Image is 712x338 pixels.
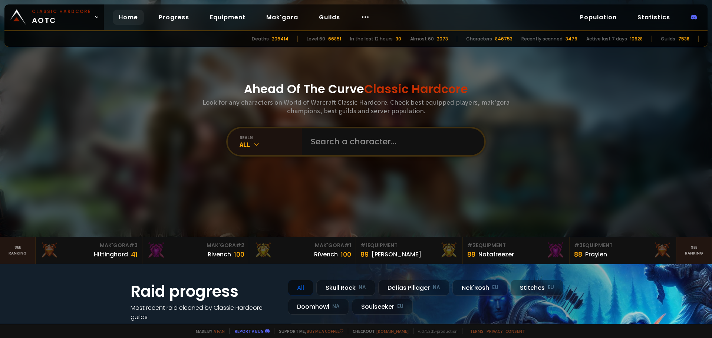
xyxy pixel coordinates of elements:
[249,237,356,264] a: Mak'Gora#1Rîvench100
[410,36,434,42] div: Almost 60
[350,36,393,42] div: In the last 12 hours
[574,242,672,249] div: Equipment
[288,299,349,315] div: Doomhowl
[254,242,351,249] div: Mak'Gora
[313,10,346,25] a: Guilds
[40,242,138,249] div: Mak'Gora
[274,328,343,334] span: Support me,
[566,36,577,42] div: 3479
[344,242,351,249] span: # 1
[466,36,492,42] div: Characters
[94,250,128,259] div: Hittinghard
[356,237,463,264] a: #1Equipment89[PERSON_NAME]
[341,249,351,259] div: 100
[4,4,104,30] a: Classic HardcoreAOTC
[470,328,484,334] a: Terms
[364,81,468,97] span: Classic Hardcore
[574,249,582,259] div: 88
[586,36,627,42] div: Active last 7 days
[314,250,338,259] div: Rîvench
[352,299,413,315] div: Soulseeker
[32,8,91,15] small: Classic Hardcore
[437,36,448,42] div: 2073
[378,280,449,296] div: Defias Pillager
[397,303,403,310] small: EU
[661,36,675,42] div: Guilds
[376,328,409,334] a: [DOMAIN_NAME]
[260,10,304,25] a: Mak'gora
[252,36,269,42] div: Deaths
[288,280,313,296] div: All
[272,36,289,42] div: 206414
[452,280,508,296] div: Nek'Rosh
[359,284,366,291] small: NA
[204,10,251,25] a: Equipment
[328,36,341,42] div: 66851
[332,303,340,310] small: NA
[574,10,623,25] a: Population
[478,250,514,259] div: Notafreezer
[548,284,554,291] small: EU
[467,242,565,249] div: Equipment
[131,280,279,303] h1: Raid progress
[676,237,712,264] a: Seeranking
[360,242,458,249] div: Equipment
[630,36,643,42] div: 10928
[235,328,264,334] a: Report a bug
[131,322,179,331] a: See all progress
[234,249,244,259] div: 100
[244,80,468,98] h1: Ahead Of The Curve
[511,280,563,296] div: Stitches
[236,242,244,249] span: # 2
[467,242,476,249] span: # 2
[505,328,525,334] a: Consent
[492,284,498,291] small: EU
[413,328,458,334] span: v. d752d5 - production
[396,36,401,42] div: 30
[360,249,369,259] div: 89
[142,237,249,264] a: Mak'Gora#2Rivench100
[200,98,512,115] h3: Look for any characters on World of Warcraft Classic Hardcore. Check best equipped players, mak'g...
[214,328,225,334] a: a fan
[574,242,583,249] span: # 3
[208,250,231,259] div: Rivench
[678,36,689,42] div: 7538
[521,36,563,42] div: Recently scanned
[495,36,512,42] div: 846753
[131,249,138,259] div: 41
[348,328,409,334] span: Checkout
[360,242,367,249] span: # 1
[306,128,475,155] input: Search a character...
[463,237,570,264] a: #2Equipment88Notafreezer
[131,303,279,322] h4: Most recent raid cleaned by Classic Hardcore guilds
[32,8,91,26] span: AOTC
[307,36,325,42] div: Level 60
[113,10,144,25] a: Home
[316,280,375,296] div: Skull Rock
[433,284,440,291] small: NA
[632,10,676,25] a: Statistics
[240,140,302,149] div: All
[153,10,195,25] a: Progress
[585,250,607,259] div: Praylen
[36,237,142,264] a: Mak'Gora#3Hittinghard41
[570,237,676,264] a: #3Equipment88Praylen
[129,242,138,249] span: # 3
[307,328,343,334] a: Buy me a coffee
[240,135,302,140] div: realm
[467,249,475,259] div: 88
[191,328,225,334] span: Made by
[372,250,421,259] div: [PERSON_NAME]
[147,242,244,249] div: Mak'Gora
[487,328,502,334] a: Privacy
